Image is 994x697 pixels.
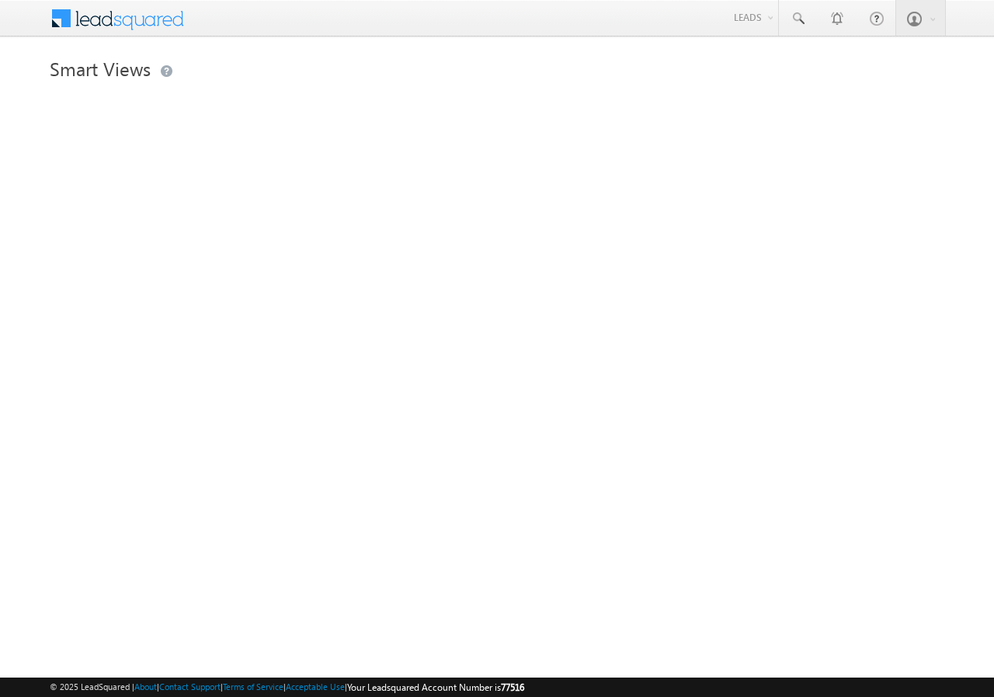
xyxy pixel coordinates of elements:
[223,681,283,692] a: Terms of Service
[50,680,524,695] span: © 2025 LeadSquared | | | | |
[50,56,151,81] span: Smart Views
[134,681,157,692] a: About
[501,681,524,693] span: 77516
[347,681,524,693] span: Your Leadsquared Account Number is
[159,681,221,692] a: Contact Support
[286,681,345,692] a: Acceptable Use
